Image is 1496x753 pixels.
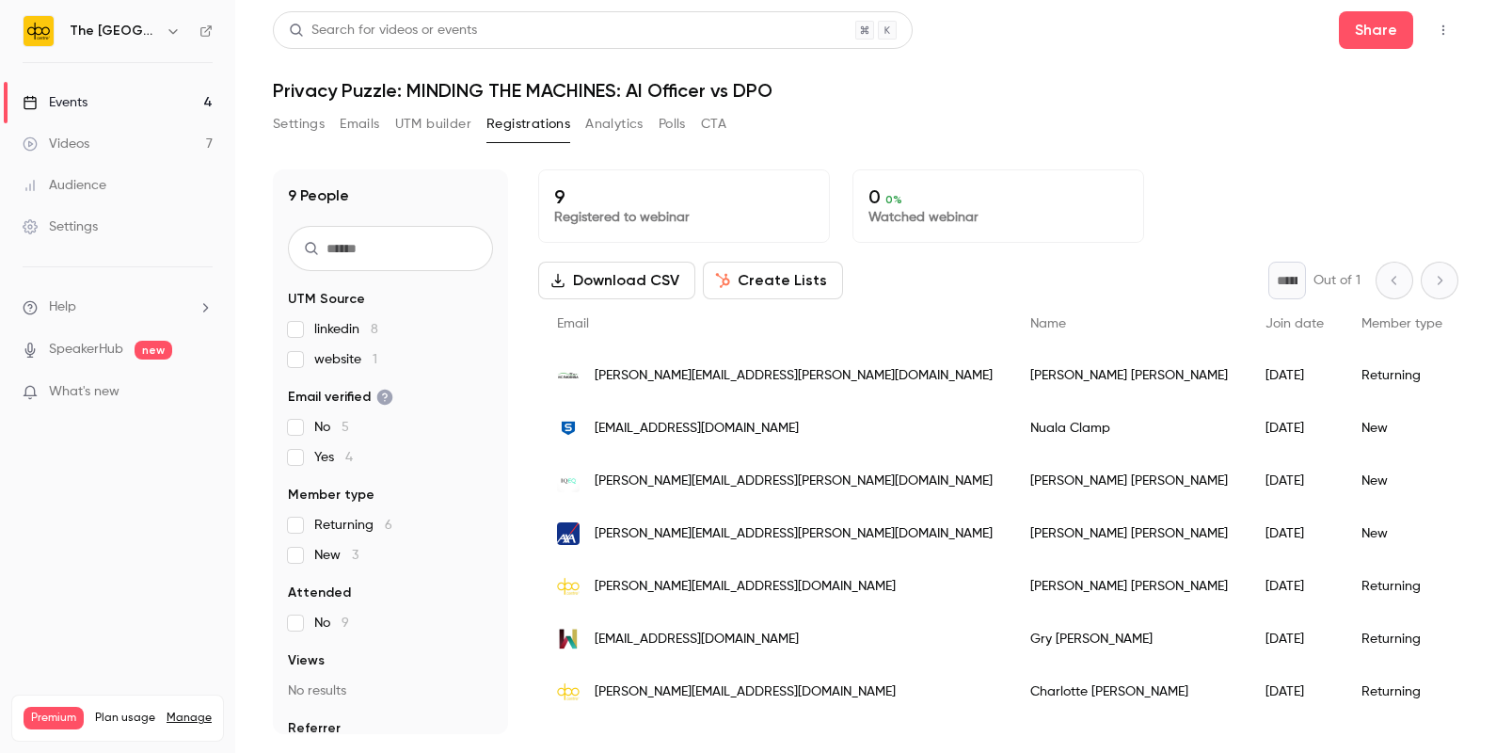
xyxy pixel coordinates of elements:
[595,366,993,386] span: [PERSON_NAME][EMAIL_ADDRESS][PERSON_NAME][DOMAIN_NAME]
[1011,349,1247,402] div: [PERSON_NAME] [PERSON_NAME]
[23,135,89,153] div: Videos
[868,185,1128,208] p: 0
[342,421,349,434] span: 5
[1247,349,1343,402] div: [DATE]
[373,353,377,366] span: 1
[288,290,365,309] span: UTM Source
[557,417,580,440] img: sophos.com
[371,323,378,336] span: 8
[24,16,54,46] img: The DPO Centre
[595,630,799,649] span: [EMAIL_ADDRESS][DOMAIN_NAME]
[1343,402,1461,455] div: New
[1339,11,1413,49] button: Share
[1247,560,1343,613] div: [DATE]
[1265,317,1324,330] span: Join date
[1011,665,1247,718] div: Charlotte [PERSON_NAME]
[1011,402,1247,455] div: Nuala Clamp
[1011,613,1247,665] div: Gry [PERSON_NAME]
[288,681,493,700] p: No results
[1247,613,1343,665] div: [DATE]
[595,524,993,544] span: [PERSON_NAME][EMAIL_ADDRESS][PERSON_NAME][DOMAIN_NAME]
[288,184,349,207] h1: 9 People
[486,109,570,139] button: Registrations
[885,193,902,206] span: 0 %
[1343,349,1461,402] div: Returning
[557,575,580,598] img: dpocentre.com
[557,470,580,492] img: iqeq.com
[23,297,213,317] li: help-dropdown-opener
[868,208,1128,227] p: Watched webinar
[395,109,471,139] button: UTM builder
[385,519,392,532] span: 6
[314,516,392,535] span: Returning
[273,79,1458,102] h1: Privacy Puzzle: MINDING THE MACHINES: AI Officer vs DPO
[314,350,377,369] span: website
[70,22,158,40] h6: The [GEOGRAPHIC_DATA]
[1313,271,1361,290] p: Out of 1
[273,109,325,139] button: Settings
[1343,665,1461,718] div: Returning
[595,682,896,702] span: [PERSON_NAME][EMAIL_ADDRESS][DOMAIN_NAME]
[23,217,98,236] div: Settings
[1247,402,1343,455] div: [DATE]
[288,388,393,407] span: Email verified
[345,451,353,464] span: 4
[703,262,843,299] button: Create Lists
[1361,317,1442,330] span: Member type
[1247,507,1343,560] div: [DATE]
[49,297,76,317] span: Help
[557,364,580,387] img: ivcevidensia.com
[1030,317,1066,330] span: Name
[1343,613,1461,665] div: Returning
[554,208,814,227] p: Registered to webinar
[557,681,580,703] img: dpocentre.com
[314,320,378,339] span: linkedin
[289,21,477,40] div: Search for videos or events
[701,109,726,139] button: CTA
[288,719,341,738] span: Referrer
[23,176,106,195] div: Audience
[1343,560,1461,613] div: Returning
[288,486,374,505] span: Member type
[167,711,212,726] a: Manage
[288,651,325,670] span: Views
[1011,507,1247,560] div: [PERSON_NAME] [PERSON_NAME]
[557,522,580,545] img: axa-insurance.co.uk
[595,472,993,491] span: [PERSON_NAME][EMAIL_ADDRESS][PERSON_NAME][DOMAIN_NAME]
[314,448,353,467] span: Yes
[1247,455,1343,507] div: [DATE]
[585,109,644,139] button: Analytics
[554,185,814,208] p: 9
[1343,507,1461,560] div: New
[538,262,695,299] button: Download CSV
[135,341,172,360] span: new
[340,109,379,139] button: Emails
[95,711,155,726] span: Plan usage
[352,549,358,562] span: 3
[659,109,686,139] button: Polls
[1343,455,1461,507] div: New
[342,617,349,630] span: 9
[288,584,351,602] span: Attended
[49,340,123,360] a: SpeakerHub
[314,546,358,565] span: New
[595,577,896,597] span: [PERSON_NAME][EMAIL_ADDRESS][DOMAIN_NAME]
[557,317,589,330] span: Email
[49,382,119,402] span: What's new
[557,628,580,650] img: wiredrelations.com
[314,418,349,437] span: No
[314,614,349,633] span: No
[24,707,84,729] span: Premium
[1011,560,1247,613] div: [PERSON_NAME] [PERSON_NAME]
[23,93,88,112] div: Events
[595,419,799,439] span: [EMAIL_ADDRESS][DOMAIN_NAME]
[1011,455,1247,507] div: [PERSON_NAME] [PERSON_NAME]
[1247,665,1343,718] div: [DATE]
